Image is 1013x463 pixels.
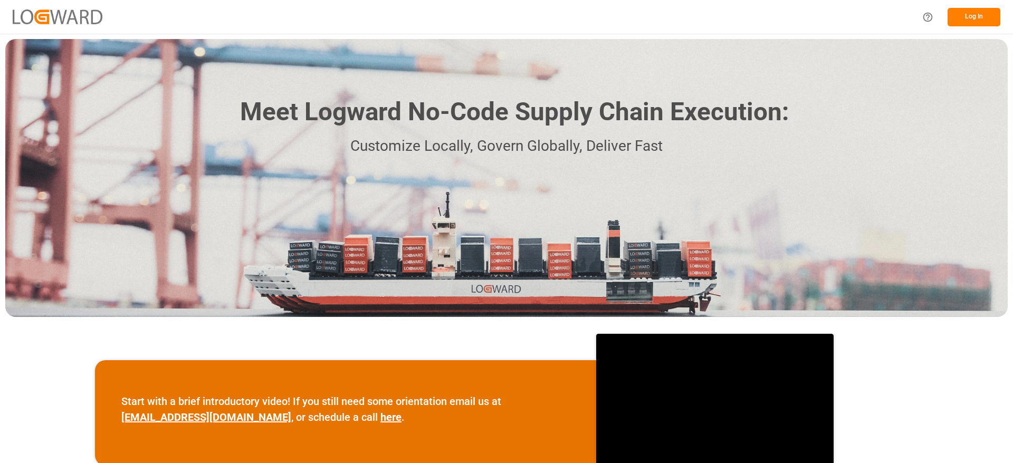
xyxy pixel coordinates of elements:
a: here [380,411,402,423]
button: Log In [948,8,1000,26]
img: Logward_new_orange.png [13,9,102,24]
a: [EMAIL_ADDRESS][DOMAIN_NAME] [121,411,291,423]
button: Help Center [916,5,940,29]
h1: Meet Logward No-Code Supply Chain Execution: [240,93,789,131]
p: Customize Locally, Govern Globally, Deliver Fast [224,134,789,158]
p: Start with a brief introductory video! If you still need some orientation email us at , or schedu... [121,393,570,425]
